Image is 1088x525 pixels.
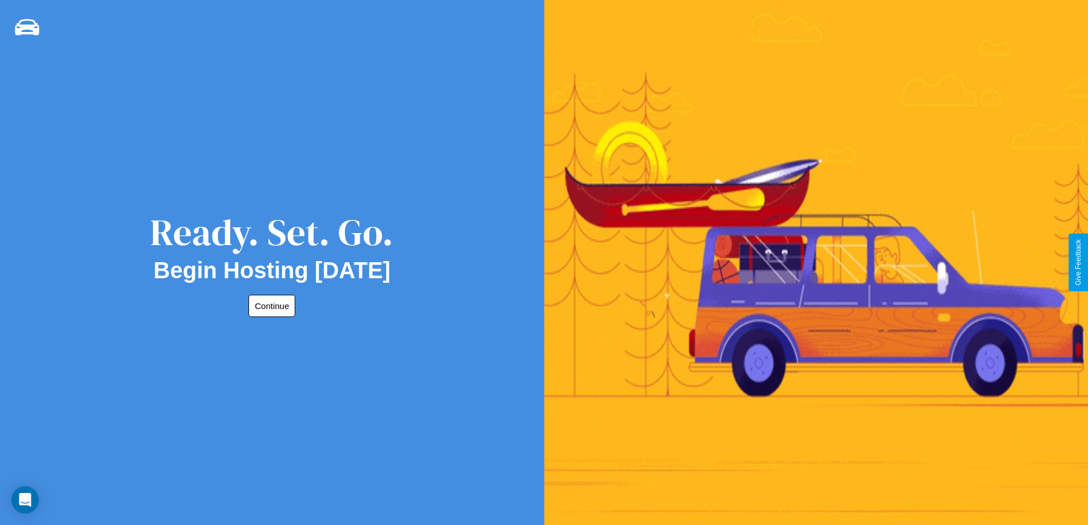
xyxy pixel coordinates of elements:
div: Open Intercom Messenger [11,486,39,514]
div: Give Feedback [1074,239,1082,286]
div: Ready. Set. Go. [150,207,394,258]
h2: Begin Hosting [DATE] [154,258,391,283]
button: Continue [248,295,295,317]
